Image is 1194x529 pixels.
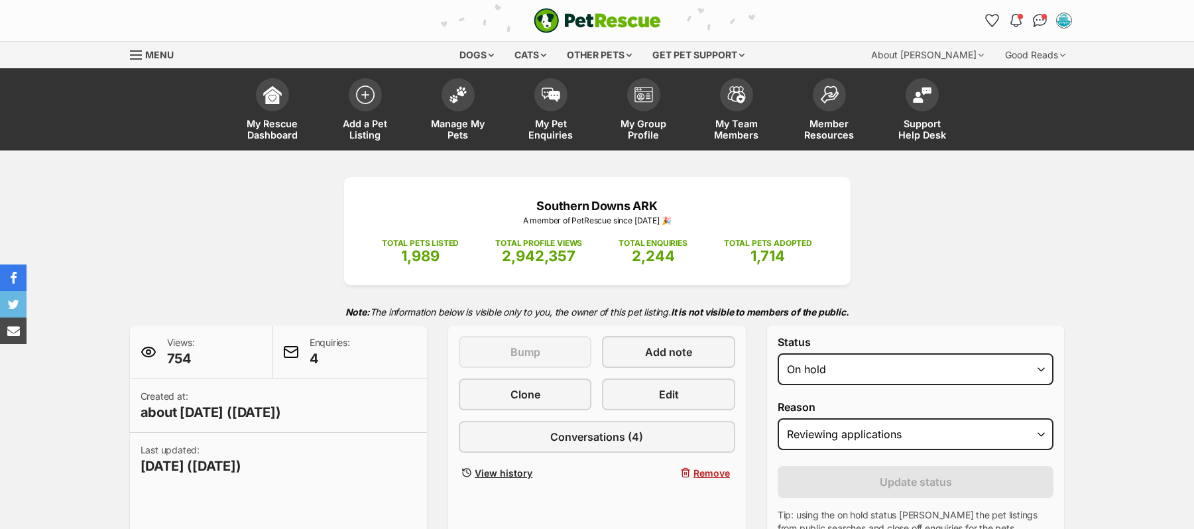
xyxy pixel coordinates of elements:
[412,72,505,150] a: Manage My Pets
[534,8,661,33] a: PetRescue
[659,386,679,402] span: Edit
[130,298,1065,325] p: The information below is visible only to you, the owner of this pet listing.
[632,247,675,264] span: 2,244
[619,237,687,249] p: TOTAL ENQUIRIES
[141,457,241,475] span: [DATE] ([DATE])
[1057,14,1071,27] img: Kathleen Keefe profile pic
[862,42,993,68] div: About [PERSON_NAME]
[364,215,831,227] p: A member of PetRescue since [DATE] 🎉
[996,42,1075,68] div: Good Reads
[614,118,674,141] span: My Group Profile
[602,463,735,483] button: Remove
[558,42,641,68] div: Other pets
[502,247,575,264] span: 2,942,357
[510,344,540,360] span: Bump
[634,87,653,103] img: group-profile-icon-3fa3cf56718a62981997c0bc7e787c4b2cf8bcc04b72c1350f741eb67cf2f40e.svg
[880,474,952,490] span: Update status
[141,390,281,422] p: Created at:
[645,344,692,360] span: Add note
[1033,14,1047,27] img: chat-41dd97257d64d25036548639549fe6c8038ab92f7586957e7f3b1b290dea8141.svg
[778,466,1054,498] button: Update status
[459,336,591,368] button: Bump
[982,10,1003,31] a: Favourites
[550,429,643,445] span: Conversations (4)
[778,336,1054,348] label: Status
[141,443,241,475] p: Last updated:
[450,42,503,68] div: Dogs
[1010,14,1021,27] img: notifications-46538b983faf8c2785f20acdc204bb7945ddae34d4c08c2a6579f10ce5e182be.svg
[820,86,839,103] img: member-resources-icon-8e73f808a243e03378d46382f2149f9095a855e16c252ad45f914b54edf8863c.svg
[319,72,412,150] a: Add a Pet Listing
[800,118,859,141] span: Member Resources
[356,86,375,104] img: add-pet-listing-icon-0afa8454b4691262ce3f59096e99ab1cd57d4a30225e0717b998d2c9b9846f56.svg
[449,86,467,103] img: manage-my-pets-icon-02211641906a0b7f246fdf0571729dbe1e7629f14944591b6c1af311fb30b64b.svg
[310,349,350,368] span: 4
[750,247,785,264] span: 1,714
[459,379,591,410] a: Clone
[913,87,931,103] img: help-desk-icon-fdf02630f3aa405de69fd3d07c3f3aa587a6932b1a1747fa1d2bba05be0121f9.svg
[521,118,581,141] span: My Pet Enquiries
[597,72,690,150] a: My Group Profile
[542,88,560,102] img: pet-enquiries-icon-7e3ad2cf08bfb03b45e93fb7055b45f3efa6380592205ae92323e6603595dc1f.svg
[876,72,969,150] a: Support Help Desk
[130,42,183,66] a: Menu
[263,86,282,104] img: dashboard-icon-eb2f2d2d3e046f16d808141f083e7271f6b2e854fb5c12c21221c1fb7104beca.svg
[382,237,459,249] p: TOTAL PETS LISTED
[310,336,350,368] p: Enquiries:
[243,118,302,141] span: My Rescue Dashboard
[475,466,532,480] span: View history
[690,72,783,150] a: My Team Members
[602,336,735,368] a: Add note
[459,421,735,453] a: Conversations (4)
[892,118,952,141] span: Support Help Desk
[778,401,1054,413] label: Reason
[727,86,746,103] img: team-members-icon-5396bd8760b3fe7c0b43da4ab00e1e3bb1a5d9ba89233759b79545d2d3fc5d0d.svg
[707,118,766,141] span: My Team Members
[505,72,597,150] a: My Pet Enquiries
[783,72,876,150] a: Member Resources
[643,42,754,68] div: Get pet support
[364,197,831,215] p: Southern Downs ARK
[724,237,812,249] p: TOTAL PETS ADOPTED
[167,336,195,368] p: Views:
[495,237,582,249] p: TOTAL PROFILE VIEWS
[428,118,488,141] span: Manage My Pets
[141,403,281,422] span: about [DATE] ([DATE])
[1030,10,1051,31] a: Conversations
[510,386,540,402] span: Clone
[1006,10,1027,31] button: Notifications
[226,72,319,150] a: My Rescue Dashboard
[345,306,370,318] strong: Note:
[602,379,735,410] a: Edit
[982,10,1075,31] ul: Account quick links
[534,8,661,33] img: logo-e224e6f780fb5917bec1dbf3a21bbac754714ae5b6737aabdf751b685950b380.svg
[1053,10,1075,31] button: My account
[401,247,440,264] span: 1,989
[335,118,395,141] span: Add a Pet Listing
[459,463,591,483] a: View history
[505,42,556,68] div: Cats
[671,306,849,318] strong: It is not visible to members of the public.
[145,49,174,60] span: Menu
[693,466,730,480] span: Remove
[167,349,195,368] span: 754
